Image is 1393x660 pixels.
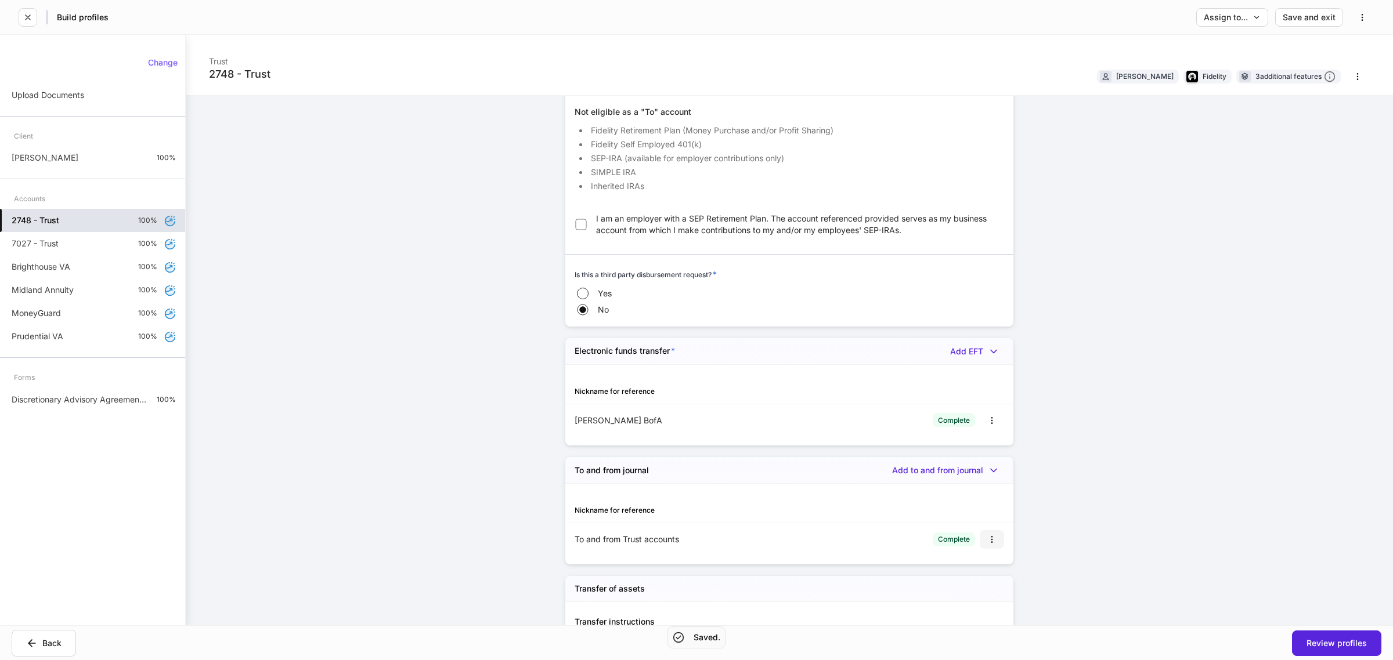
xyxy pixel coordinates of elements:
p: [PERSON_NAME] [12,152,78,164]
div: Trust [209,49,270,67]
p: 100% [157,395,176,404]
div: Save and exit [1283,13,1336,21]
div: 2748 - Trust [209,67,270,81]
p: Discretionary Advisory Agreement: Non-Wrap Fee [12,394,147,405]
div: Nickname for reference [575,505,789,516]
p: 100% [138,239,157,248]
h5: Transfer instructions [575,616,1004,628]
div: Review profiles [1307,639,1367,647]
p: MoneyGuard [12,307,61,319]
button: Back [12,630,76,657]
li: SIMPLE IRA [589,166,1004,178]
span: Yes [598,288,612,299]
h6: Is this a third party disbursement request? [575,269,717,280]
p: 7027 - Trust [12,238,59,249]
div: [PERSON_NAME] BofA [575,415,789,426]
p: 100% [138,332,157,341]
div: [PERSON_NAME] [1116,71,1174,82]
button: Assign to... [1196,8,1268,27]
div: Complete [938,534,970,545]
div: Change [148,59,178,67]
h5: Build profiles [57,12,109,23]
button: Change [140,53,185,72]
button: Add EFT [950,346,1004,357]
button: Save and exit [1275,8,1343,27]
p: 100% [138,262,157,271]
button: Add to and from journal [892,465,1004,476]
button: Review profiles [1292,630,1381,656]
li: Inherited IRAs [589,180,1004,192]
p: 100% [138,285,157,295]
p: Prudential VA [12,331,63,342]
p: Midland Annuity [12,284,74,296]
h5: Saved. [694,632,720,643]
p: 100% [138,216,157,225]
p: Upload Documents [12,89,84,101]
div: Accounts [14,188,45,209]
p: 100% [157,153,176,162]
div: Client [14,126,33,146]
div: 3 additional features [1255,71,1336,83]
div: Assign to... [1204,13,1261,21]
div: Complete [938,415,970,426]
div: To and from Trust accounts [575,534,789,545]
li: Fidelity Self Employed 401(k) [589,139,1004,150]
div: Nickname for reference [575,386,789,397]
h5: Electronic funds transfer [575,345,675,357]
li: SEP-IRA (available for employer contributions only) [589,153,1004,164]
h5: 2748 - Trust [12,215,59,226]
div: Not eligible as a "To" account [575,106,1004,118]
div: Back [26,637,62,649]
li: Fidelity Retirement Plan (Money Purchase and/or Profit Sharing) [589,125,1004,136]
span: I am an employer with a SEP Retirement Plan. The account referenced provided serves as my busines... [596,213,998,236]
h5: Transfer of assets [575,583,645,594]
div: Forms [14,367,35,387]
h5: To and from journal [575,465,649,476]
div: Fidelity [1203,71,1226,82]
p: Brighthouse VA [12,261,70,273]
p: 100% [138,309,157,318]
span: No [598,304,609,316]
